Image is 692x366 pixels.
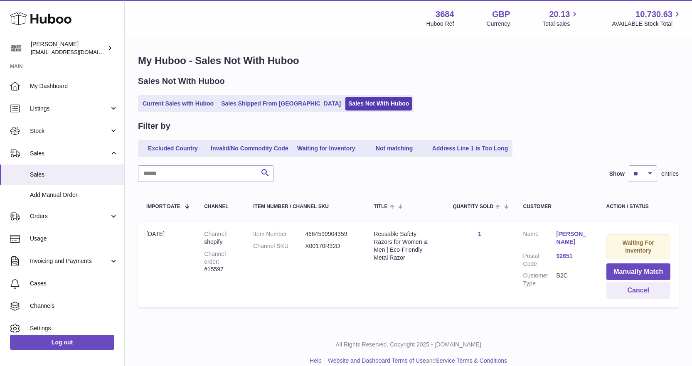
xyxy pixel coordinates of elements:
[138,222,196,307] td: [DATE]
[549,9,570,20] span: 20.13
[30,82,118,90] span: My Dashboard
[606,263,670,280] button: Manually Match
[10,335,114,350] a: Log out
[146,204,180,209] span: Import date
[436,9,454,20] strong: 3684
[310,357,322,364] a: Help
[208,142,291,155] a: Invalid/No Commodity Code
[325,357,507,365] li: and
[635,9,672,20] span: 10,730.63
[557,272,590,287] dd: B2C
[253,242,305,250] dt: Channel SKU
[131,341,685,349] p: All Rights Reserved. Copyright 2025 - [DOMAIN_NAME]
[361,142,428,155] a: Not matching
[204,204,236,209] div: Channel
[492,9,510,20] strong: GBP
[478,231,481,237] a: 1
[606,204,670,209] div: Action / Status
[612,9,682,28] a: 10,730.63 AVAILABLE Stock Total
[557,230,590,246] a: [PERSON_NAME]
[606,282,670,299] button: Cancel
[30,302,118,310] span: Channels
[138,76,225,87] h2: Sales Not With Huboo
[138,120,170,132] h2: Filter by
[542,20,579,28] span: Total sales
[612,20,682,28] span: AVAILABLE Stock Total
[140,142,206,155] a: Excluded Country
[204,250,236,274] div: #15597
[30,150,109,157] span: Sales
[30,235,118,243] span: Usage
[30,257,109,265] span: Invoicing and Payments
[204,251,226,265] strong: Channel order
[30,280,118,287] span: Cases
[305,242,357,250] dd: X00170R32D
[253,230,305,238] dt: Item Number
[523,230,557,248] dt: Name
[426,20,454,28] div: Huboo Ref
[609,170,625,178] label: Show
[345,97,412,111] a: Sales Not With Huboo
[487,20,510,28] div: Currency
[374,230,436,262] div: Reusable Safety Razors for Women & Men | Eco-Friendly Metal Razor
[305,230,357,238] dd: 4664599904359
[30,171,118,179] span: Sales
[661,170,679,178] span: entries
[204,231,227,237] strong: Channel
[204,230,236,246] div: shopify
[140,97,217,111] a: Current Sales with Huboo
[253,204,357,209] div: Item Number / Channel SKU
[218,97,344,111] a: Sales Shipped From [GEOGRAPHIC_DATA]
[523,204,590,209] div: Customer
[542,9,579,28] a: 20.13 Total sales
[30,105,109,113] span: Listings
[328,357,426,364] a: Website and Dashboard Terms of Use
[429,142,511,155] a: Address Line 1 is Too Long
[31,40,106,56] div: [PERSON_NAME]
[30,324,118,332] span: Settings
[436,357,507,364] a: Service Terms & Conditions
[374,204,387,209] span: Title
[138,54,679,67] h1: My Huboo - Sales Not With Huboo
[31,49,122,55] span: [EMAIL_ADDRESS][DOMAIN_NAME]
[623,239,654,254] strong: Waiting For Inventory
[30,127,109,135] span: Stock
[293,142,360,155] a: Waiting for Inventory
[30,191,118,199] span: Add Manual Order
[557,252,590,260] a: 92651
[10,42,22,54] img: theinternationalventure@gmail.com
[523,272,557,287] dt: Customer Type
[523,252,557,268] dt: Postal Code
[30,212,109,220] span: Orders
[453,204,493,209] span: Quantity Sold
